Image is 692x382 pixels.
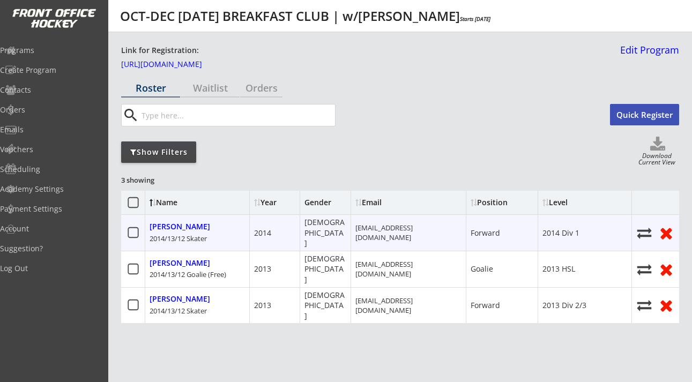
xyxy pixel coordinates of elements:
div: Email [355,199,452,206]
div: Position [471,199,534,206]
button: search [122,107,139,124]
div: [DEMOGRAPHIC_DATA] [304,253,346,285]
div: 2014 Div 1 [542,228,579,238]
div: Gender [304,199,337,206]
div: Forward [471,300,500,311]
div: OCT-DEC [DATE] BREAKFAST CLUB | w/[PERSON_NAME] [120,10,490,23]
button: Move player [636,226,652,240]
div: Download Current View [635,153,679,167]
a: [URL][DOMAIN_NAME] [121,61,228,72]
em: Starts [DATE] [460,15,490,23]
div: Goalie [471,264,493,274]
div: [PERSON_NAME] [150,259,210,268]
a: Edit Program [616,45,679,64]
div: Year [254,199,296,206]
div: 2013 Div 2/3 [542,300,586,311]
div: [PERSON_NAME] [150,295,210,304]
img: FOH%20White%20Logo%20Transparent.png [12,9,96,28]
div: Show Filters [121,147,196,158]
button: Click to download full roster. Your browser settings may try to block it, check your security set... [636,137,679,153]
div: Forward [471,228,500,238]
div: [EMAIL_ADDRESS][DOMAIN_NAME] [355,296,462,315]
div: 2014/13/12 Goalie (Free) [150,269,226,279]
input: Type here... [139,104,335,126]
div: [DEMOGRAPHIC_DATA] [304,217,346,249]
button: Remove from roster (no refund) [658,224,675,241]
div: 2014 [254,228,271,238]
div: 2013 [254,300,271,311]
button: Move player [636,262,652,276]
div: 2013 HSL [542,264,575,274]
div: [DEMOGRAPHIC_DATA] [304,290,346,321]
div: Name [150,199,237,206]
div: Waitlist [181,83,240,93]
div: Link for Registration: [121,45,200,56]
div: [EMAIL_ADDRESS][DOMAIN_NAME] [355,259,462,279]
div: Roster [121,83,180,93]
div: [EMAIL_ADDRESS][DOMAIN_NAME] [355,223,462,242]
button: Remove from roster (no refund) [658,297,675,313]
div: [PERSON_NAME] [150,222,210,231]
div: 2013 [254,264,271,274]
div: 2014/13/12 Skater [150,306,207,316]
div: Orders [240,83,282,93]
button: Move player [636,298,652,312]
button: Remove from roster (no refund) [658,261,675,278]
div: Level [542,199,627,206]
button: Quick Register [610,104,679,125]
div: 2014/13/12 Skater [150,234,207,243]
div: 3 showing [121,175,198,185]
